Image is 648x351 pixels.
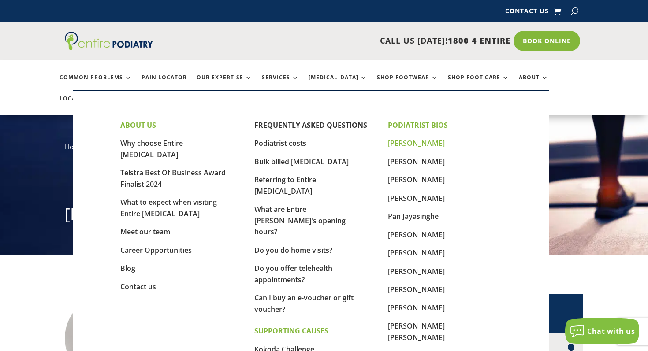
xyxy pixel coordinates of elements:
[120,263,135,273] a: Blog
[388,284,445,294] a: [PERSON_NAME]
[514,31,580,51] a: Book Online
[254,157,349,166] a: Bulk billed [MEDICAL_DATA]
[587,326,635,336] span: Chat with us
[254,175,316,196] a: Referring to Entire [MEDICAL_DATA]
[388,230,445,240] a: [PERSON_NAME]
[65,142,83,151] a: Home
[254,263,332,284] a: Do you offer telehealth appointments?
[120,245,192,255] a: Career Opportunities
[377,74,438,93] a: Shop Footwear
[65,141,583,159] nav: breadcrumb
[120,138,183,159] a: Why choose Entire [MEDICAL_DATA]
[120,227,170,236] a: Meet our team
[519,74,548,93] a: About
[262,74,299,93] a: Services
[120,282,156,292] a: Contact us
[505,8,549,18] a: Contact Us
[388,248,445,258] a: [PERSON_NAME]
[448,35,510,46] span: 1800 4 ENTIRE
[448,74,509,93] a: Shop Foot Care
[309,74,367,93] a: [MEDICAL_DATA]
[60,74,132,93] a: Common Problems
[197,74,252,93] a: Our Expertise
[142,74,187,93] a: Pain Locator
[388,138,445,148] a: [PERSON_NAME]
[388,157,445,166] a: [PERSON_NAME]
[120,168,226,189] a: Telstra Best Of Business Award Finalist 2024
[388,120,448,130] strong: PODIATRIST BIOS
[65,43,153,52] a: Entire Podiatry
[254,245,332,255] a: Do you do home visits?
[388,175,445,185] a: [PERSON_NAME]
[65,203,583,229] h1: [PERSON_NAME]
[254,120,367,130] a: FREQUENTLY ASKED QUESTIONS
[254,138,306,148] a: Podiatrist costs
[388,193,445,203] a: [PERSON_NAME]
[565,318,639,344] button: Chat with us
[120,197,217,218] a: What to expect when visiting Entire [MEDICAL_DATA]
[388,266,445,276] a: [PERSON_NAME]
[254,293,354,314] a: Can I buy an e-voucher or gift voucher?
[184,35,510,47] p: CALL US [DATE]!
[388,211,439,221] a: Pan Jayasinghe
[60,96,104,115] a: Locations
[388,303,445,313] a: [PERSON_NAME]
[388,321,445,342] a: [PERSON_NAME] [PERSON_NAME]
[254,326,328,336] strong: SUPPORTING CAUSES
[65,32,153,50] img: logo (1)
[120,120,156,130] strong: ABOUT US
[254,204,346,236] a: What are Entire [PERSON_NAME]'s opening hours?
